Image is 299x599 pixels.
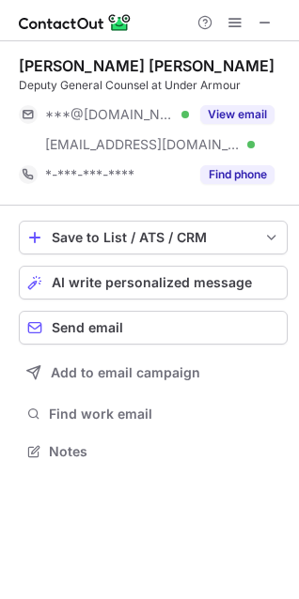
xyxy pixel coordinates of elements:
button: Reveal Button [200,165,275,184]
div: Save to List / ATS / CRM [52,230,255,245]
button: Send email [19,311,288,345]
span: Send email [52,320,123,335]
button: Notes [19,438,288,465]
button: Find work email [19,401,288,427]
button: save-profile-one-click [19,221,288,254]
div: [PERSON_NAME] [PERSON_NAME] [19,56,275,75]
span: Notes [49,443,280,460]
span: Find work email [49,406,280,422]
span: AI write personalized message [52,275,252,290]
button: Add to email campaign [19,356,288,390]
img: ContactOut v5.3.10 [19,11,132,34]
span: Add to email campaign [51,365,200,380]
button: Reveal Button [200,105,275,124]
button: AI write personalized message [19,266,288,299]
div: Deputy General Counsel at Under Armour [19,77,288,94]
span: ***@[DOMAIN_NAME] [45,106,175,123]
span: [EMAIL_ADDRESS][DOMAIN_NAME] [45,136,241,153]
